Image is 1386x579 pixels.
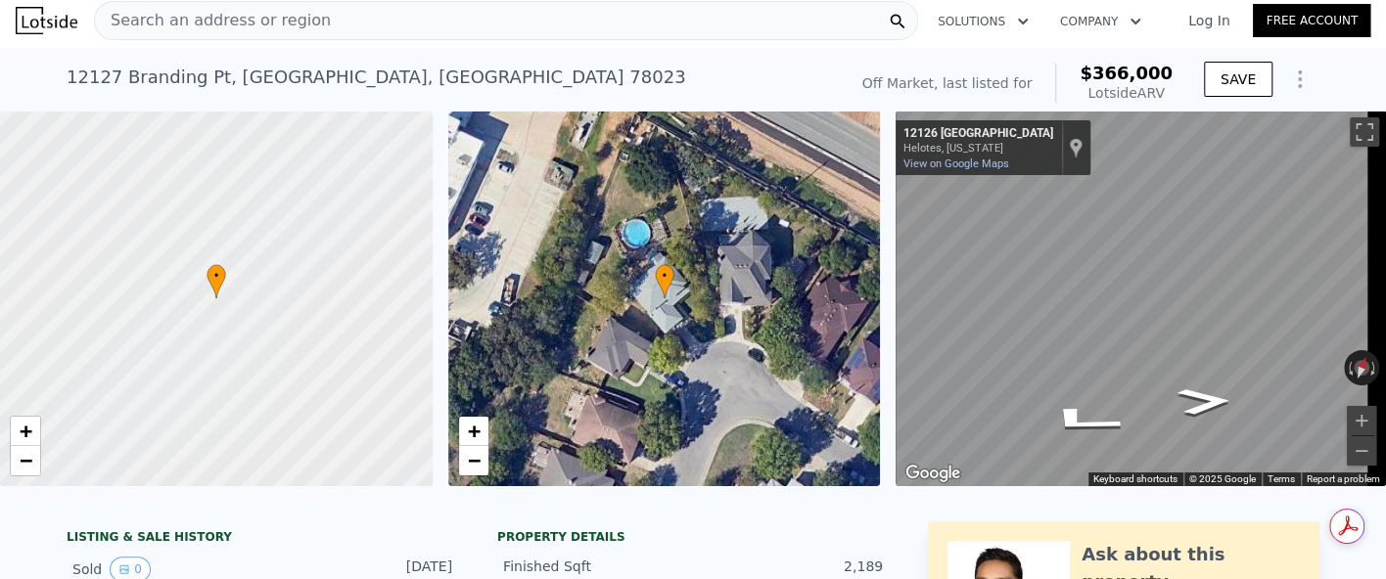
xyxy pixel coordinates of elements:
a: Terms (opens in new tab) [1268,473,1295,484]
div: Lotside ARV [1080,83,1173,103]
div: Street View [896,111,1386,486]
span: Search an address or region [95,9,331,32]
a: Log In [1165,11,1253,30]
span: + [467,419,480,443]
div: Property details [497,529,889,545]
span: + [20,419,32,443]
button: Zoom out [1347,436,1376,466]
button: Zoom in [1347,406,1376,435]
span: © 2025 Google [1189,473,1256,484]
button: Reset the view [1349,349,1375,387]
button: Rotate counterclockwise [1344,350,1355,385]
div: 12127 Branding Pt , [GEOGRAPHIC_DATA] , [GEOGRAPHIC_DATA] 78023 [67,64,685,91]
div: • [207,264,226,298]
span: $366,000 [1080,63,1173,83]
span: − [467,448,480,472]
a: Zoom out [459,446,488,475]
img: Google [901,461,965,486]
a: Zoom in [459,417,488,446]
a: Free Account [1253,4,1370,37]
div: Finished Sqft [503,557,693,576]
div: 12126 [GEOGRAPHIC_DATA] [903,126,1053,142]
button: Keyboard shortcuts [1093,472,1178,486]
a: Show location on map [1069,137,1083,158]
div: Off Market, last listed for [862,73,1033,93]
div: Helotes, [US_STATE] [903,142,1053,155]
a: View on Google Maps [903,157,1009,170]
div: Map [896,111,1386,486]
a: Report a problem [1307,473,1380,484]
a: Zoom out [11,446,40,475]
div: LISTING & SALE HISTORY [67,529,458,549]
span: − [20,448,32,472]
button: Solutions [922,4,1044,39]
div: 2,189 [693,557,883,576]
button: Rotate clockwise [1369,350,1380,385]
button: Show Options [1280,60,1319,99]
img: Lotside [16,7,77,34]
a: Open this area in Google Maps (opens a new window) [901,461,965,486]
button: Company [1044,4,1157,39]
path: Go South, Branding Point [1009,398,1155,444]
path: Go Northeast, Flaming Run [1155,381,1255,422]
button: Toggle fullscreen view [1350,117,1379,147]
a: Zoom in [11,417,40,446]
div: • [655,264,674,298]
span: • [207,267,226,285]
button: SAVE [1204,62,1272,97]
span: • [655,267,674,285]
